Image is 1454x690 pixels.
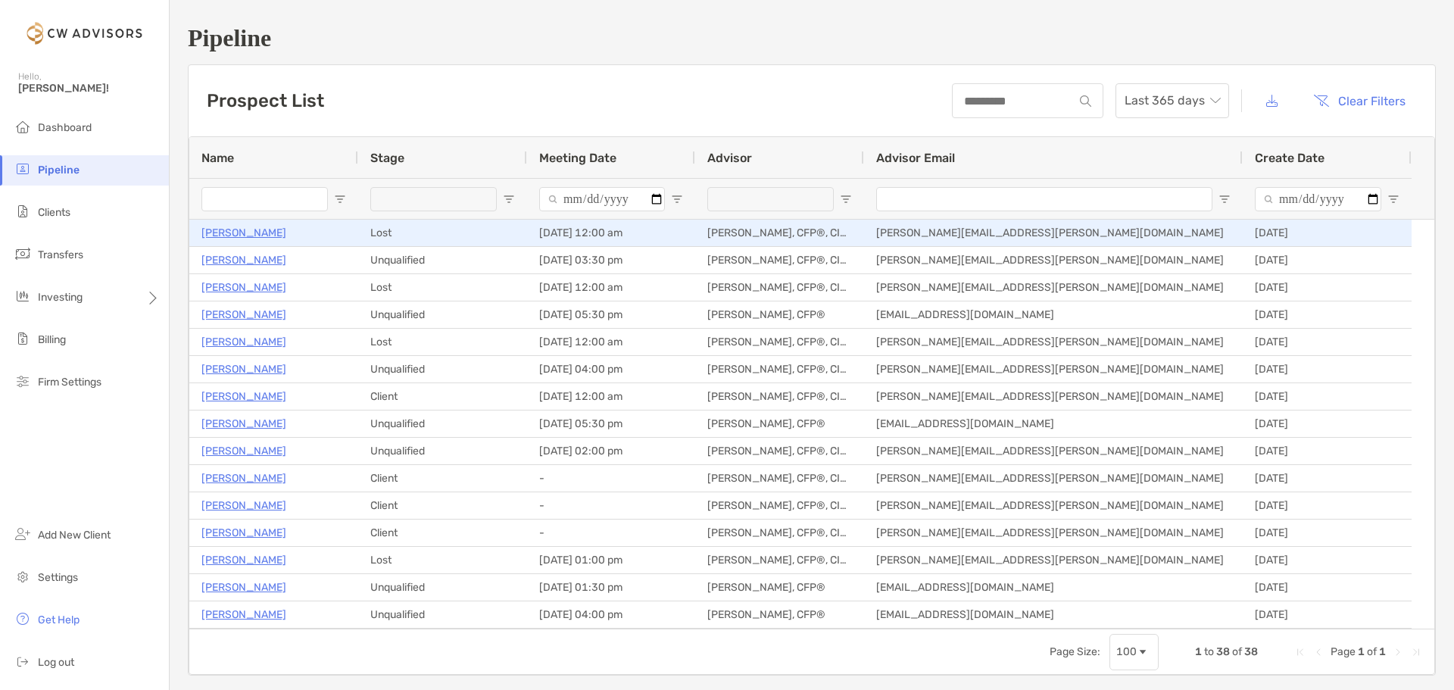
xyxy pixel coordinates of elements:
button: Open Filter Menu [1387,193,1399,205]
div: - [527,520,695,546]
span: Last 365 days [1125,84,1220,117]
div: Client [358,465,527,492]
div: [PERSON_NAME][EMAIL_ADDRESS][PERSON_NAME][DOMAIN_NAME] [864,465,1243,492]
div: [DATE] [1243,220,1412,246]
div: [DATE] 12:00 am [527,220,695,246]
img: investing icon [14,287,32,305]
div: [PERSON_NAME], CFP® [695,601,864,628]
div: [EMAIL_ADDRESS][DOMAIN_NAME] [864,574,1243,601]
div: Unqualified [358,247,527,273]
img: transfers icon [14,245,32,263]
a: [PERSON_NAME] [201,360,286,379]
div: [DATE] 05:30 pm [527,411,695,437]
div: [EMAIL_ADDRESS][DOMAIN_NAME] [864,601,1243,628]
div: [DATE] 12:00 am [527,329,695,355]
span: 1 [1195,645,1202,658]
div: [PERSON_NAME], CFP®, CIMA®, ChFC® [695,247,864,273]
span: Create Date [1255,151,1325,165]
a: [PERSON_NAME] [201,496,286,515]
div: [PERSON_NAME], CFP®, CIMA®, ChFC® [695,438,864,464]
input: Create Date Filter Input [1255,187,1381,211]
div: [DATE] [1243,574,1412,601]
img: billing icon [14,329,32,348]
input: Name Filter Input [201,187,328,211]
div: - [527,492,695,519]
div: [PERSON_NAME][EMAIL_ADDRESS][PERSON_NAME][DOMAIN_NAME] [864,274,1243,301]
div: [PERSON_NAME], CFP®, CIMA®, ChFC® [695,329,864,355]
span: 1 [1379,645,1386,658]
div: [DATE] 03:30 pm [527,247,695,273]
div: [EMAIL_ADDRESS][DOMAIN_NAME] [864,301,1243,328]
input: Advisor Email Filter Input [876,187,1212,211]
div: [PERSON_NAME][EMAIL_ADDRESS][PERSON_NAME][DOMAIN_NAME] [864,547,1243,573]
span: Stage [370,151,404,165]
p: [PERSON_NAME] [201,251,286,270]
div: Previous Page [1312,646,1325,658]
button: Clear Filters [1302,84,1417,117]
div: [PERSON_NAME], CFP®, CIMA®, ChFC® [695,383,864,410]
p: [PERSON_NAME] [201,305,286,324]
div: [PERSON_NAME], CFP®, CIMA®, ChFC® [695,520,864,546]
a: [PERSON_NAME] [201,414,286,433]
span: Billing [38,333,66,346]
div: [DATE] [1243,247,1412,273]
span: of [1232,645,1242,658]
a: [PERSON_NAME] [201,387,286,406]
div: - [527,465,695,492]
span: of [1367,645,1377,658]
img: logout icon [14,652,32,670]
button: Open Filter Menu [840,193,852,205]
div: [PERSON_NAME], CFP®, CIMA®, ChFC® [695,356,864,382]
p: [PERSON_NAME] [201,605,286,624]
img: dashboard icon [14,117,32,136]
div: [DATE] [1243,438,1412,464]
img: add_new_client icon [14,525,32,543]
button: Open Filter Menu [503,193,515,205]
div: Client [358,492,527,519]
p: [PERSON_NAME] [201,442,286,461]
div: [PERSON_NAME][EMAIL_ADDRESS][PERSON_NAME][DOMAIN_NAME] [864,247,1243,273]
div: First Page [1294,646,1306,658]
a: [PERSON_NAME] [201,223,286,242]
a: [PERSON_NAME] [201,578,286,597]
div: Unqualified [358,356,527,382]
span: Firm Settings [38,376,101,389]
div: [PERSON_NAME][EMAIL_ADDRESS][PERSON_NAME][DOMAIN_NAME] [864,220,1243,246]
span: 1 [1358,645,1365,658]
div: [PERSON_NAME], CFP®, CIMA®, ChFC® [695,465,864,492]
div: [DATE] [1243,547,1412,573]
div: [PERSON_NAME], CFP®, CIMA®, ChFC® [695,274,864,301]
p: [PERSON_NAME] [201,278,286,297]
div: Lost [358,547,527,573]
div: [DATE] 01:00 pm [527,547,695,573]
div: [DATE] [1243,465,1412,492]
div: Lost [358,220,527,246]
div: Page Size [1109,634,1159,670]
p: [PERSON_NAME] [201,333,286,351]
div: Unqualified [358,411,527,437]
div: [PERSON_NAME][EMAIL_ADDRESS][PERSON_NAME][DOMAIN_NAME] [864,520,1243,546]
img: Zoe Logo [18,6,151,61]
p: [PERSON_NAME] [201,469,286,488]
span: Advisor [707,151,752,165]
input: Meeting Date Filter Input [539,187,665,211]
div: Next Page [1392,646,1404,658]
div: [PERSON_NAME], CFP®, CIMA®, ChFC® [695,492,864,519]
span: 38 [1216,645,1230,658]
div: [DATE] 05:30 pm [527,301,695,328]
div: [PERSON_NAME], CFP® [695,301,864,328]
img: pipeline icon [14,160,32,178]
img: input icon [1080,95,1091,107]
div: [DATE] [1243,383,1412,410]
button: Open Filter Menu [1218,193,1231,205]
div: [PERSON_NAME][EMAIL_ADDRESS][PERSON_NAME][DOMAIN_NAME] [864,492,1243,519]
div: [DATE] 04:00 pm [527,356,695,382]
div: [PERSON_NAME][EMAIL_ADDRESS][PERSON_NAME][DOMAIN_NAME] [864,383,1243,410]
span: Name [201,151,234,165]
span: Dashboard [38,121,92,134]
div: [DATE] [1243,411,1412,437]
div: Last Page [1410,646,1422,658]
div: [DATE] 01:30 pm [527,574,695,601]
